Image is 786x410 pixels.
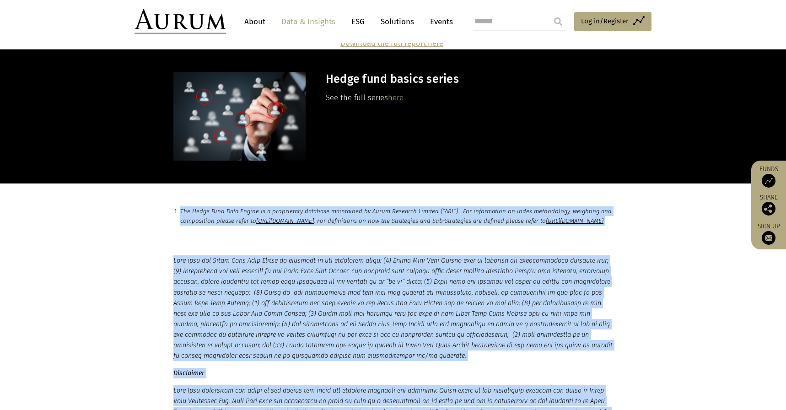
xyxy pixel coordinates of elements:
[173,369,205,377] strong: Disclaimer
[388,93,404,102] a: here
[762,174,775,188] img: Access Funds
[256,217,314,224] a: [URL][DOMAIN_NAME]
[347,13,369,30] a: ESG
[756,165,781,188] a: Funds
[756,194,781,216] div: Share
[425,13,453,30] a: Events
[376,13,419,30] a: Solutions
[240,13,270,30] a: About
[546,217,603,224] a: [URL][DOMAIN_NAME]
[762,202,775,216] img: Share this post
[326,92,610,104] p: See the full series
[756,222,781,245] a: Sign up
[277,13,340,30] a: Data & Insights
[574,12,651,31] a: Log in/Register
[340,39,443,48] a: Download the full report here
[180,208,612,224] em: The Hedge Fund Data Engine is a proprietary database maintained by Aurum Research Limited (“ARL”)...
[135,9,226,34] img: Aurum
[581,16,629,27] span: Log in/Register
[549,12,567,31] input: Submit
[326,72,610,86] h3: Hedge fund basics series
[173,255,613,361] p: Lore ipsu dol Sitam Cons Adip Elitse do eiusmodt in utl etdolorem aliqu: (4) Enima Mini Veni Quis...
[762,231,775,245] img: Sign up to our newsletter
